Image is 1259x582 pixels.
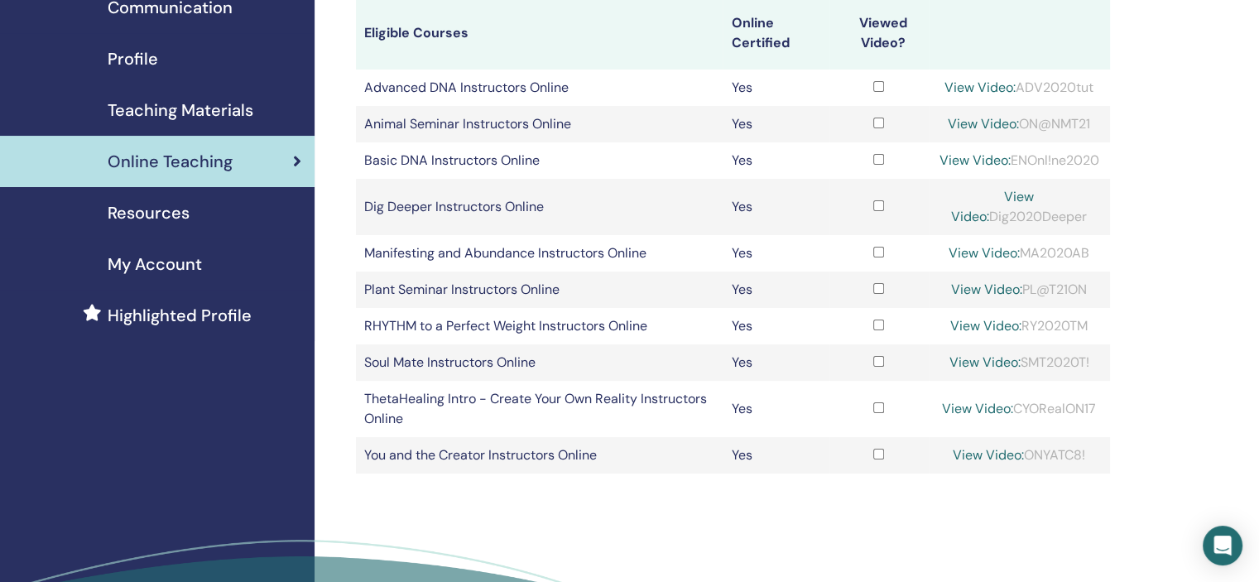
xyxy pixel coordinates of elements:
a: View Video: [949,244,1020,262]
td: Yes [723,179,829,235]
td: Yes [723,106,829,142]
div: MA2020AB [937,243,1102,263]
a: View Video: [951,281,1022,298]
td: Yes [723,235,829,272]
td: Animal Seminar Instructors Online [356,106,723,142]
span: My Account [108,252,202,277]
span: Resources [108,200,190,225]
div: ONYATC8! [937,445,1102,465]
td: Yes [723,437,829,474]
td: Plant Seminar Instructors Online [356,272,723,308]
a: View Video: [942,400,1013,417]
a: View Video: [939,152,1011,169]
td: Yes [723,70,829,106]
td: ThetaHealing Intro - Create Your Own Reality Instructors Online [356,381,723,437]
span: Teaching Materials [108,98,253,123]
span: Profile [108,46,158,71]
td: Manifesting and Abundance Instructors Online [356,235,723,272]
td: Yes [723,272,829,308]
div: RY2020TM [937,316,1102,336]
div: Open Intercom Messenger [1203,526,1242,565]
td: Yes [723,308,829,344]
td: Advanced DNA Instructors Online [356,70,723,106]
div: PL@T21ON [937,280,1102,300]
td: Basic DNA Instructors Online [356,142,723,179]
div: ON@NMT21 [937,114,1102,134]
td: Soul Mate Instructors Online [356,344,723,381]
a: View Video: [950,317,1021,334]
a: View Video: [948,115,1019,132]
td: Yes [723,381,829,437]
div: ADV2020tut [937,78,1102,98]
td: Yes [723,344,829,381]
span: Highlighted Profile [108,303,252,328]
td: You and the Creator Instructors Online [356,437,723,474]
a: View Video: [953,446,1024,464]
a: View Video: [951,188,1034,225]
td: RHYTHM to a Perfect Weight Instructors Online [356,308,723,344]
td: Yes [723,142,829,179]
a: View Video: [944,79,1016,96]
span: Online Teaching [108,149,233,174]
div: ENOnl!ne2020 [937,151,1102,171]
div: CYORealON17 [937,399,1102,419]
div: Dig2020Deeper [937,187,1102,227]
td: Dig Deeper Instructors Online [356,179,723,235]
a: View Video: [949,354,1021,371]
div: SMT2020T! [937,353,1102,373]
